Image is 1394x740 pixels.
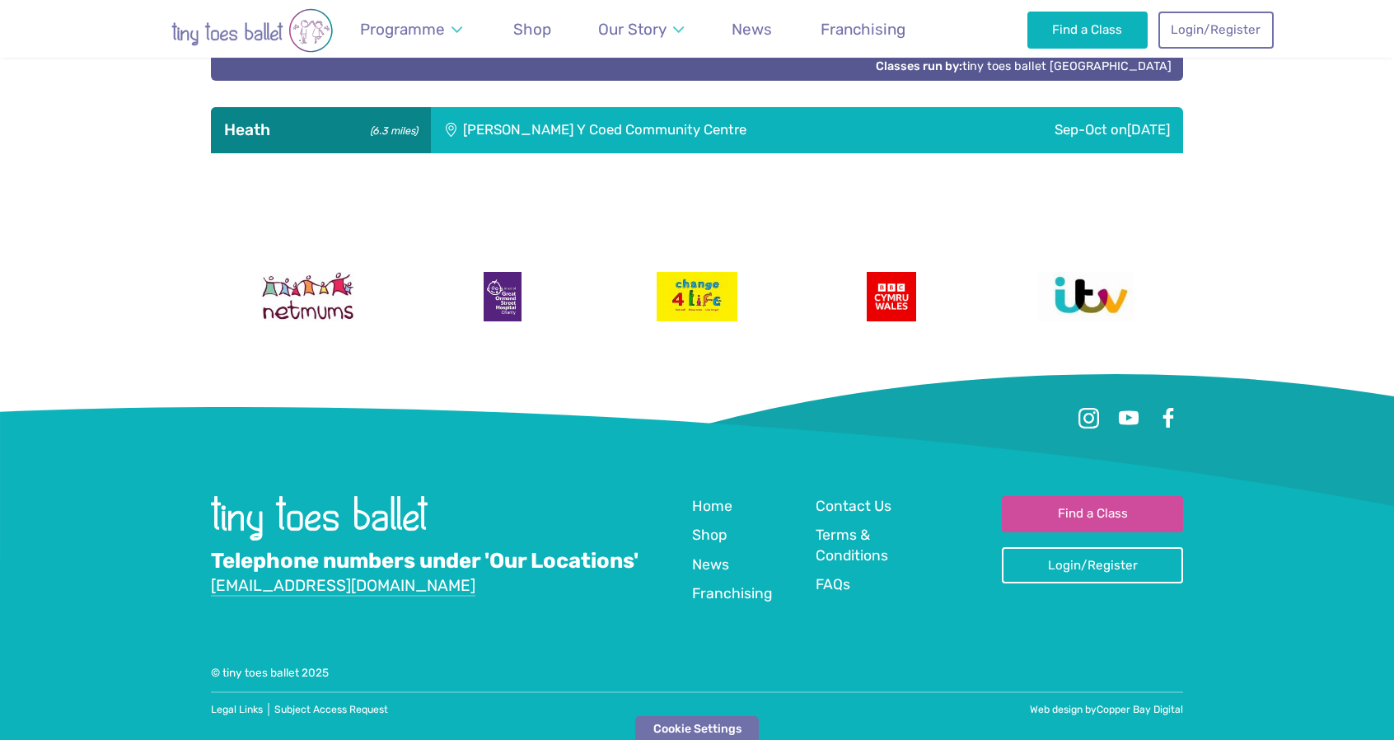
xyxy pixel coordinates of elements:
[876,59,1172,73] a: Classes run by:tiny toes ballet [GEOGRAPHIC_DATA]
[211,528,428,544] a: Go to home page
[692,498,732,514] span: Home
[1027,12,1148,48] a: Find a Class
[1002,547,1183,583] a: Login/Register
[211,496,428,541] img: tiny toes ballet
[365,120,418,138] small: (6.3 miles)
[816,527,888,564] span: Terms & Conditions
[431,107,957,153] div: [PERSON_NAME] Y Coed Community Centre
[692,496,732,518] a: Home
[816,576,850,592] span: FAQs
[224,120,418,140] h3: Heath
[1158,12,1274,48] a: Login/Register
[816,496,891,518] a: Contact Us
[692,585,773,602] span: Franchising
[697,703,1183,717] div: Web design by
[211,548,639,574] a: Telephone numbers under 'Our Locations'
[692,556,729,573] span: News
[211,704,263,715] a: Legal Links
[1074,404,1104,433] a: Instagram
[1127,121,1170,138] span: [DATE]
[876,59,962,73] strong: Classes run by:
[352,10,470,49] a: Programme
[211,665,1183,681] div: © tiny toes ballet 2025
[724,10,780,49] a: News
[598,20,667,39] span: Our Story
[821,20,905,39] span: Franchising
[120,8,384,53] img: tiny toes ballet
[1097,704,1183,715] a: Copper Bay Digital
[211,576,475,597] a: [EMAIL_ADDRESS][DOMAIN_NAME]
[812,10,913,49] a: Franchising
[1002,496,1183,532] a: Find a Class
[1153,404,1183,433] a: Facebook
[692,583,773,606] a: Franchising
[591,10,692,49] a: Our Story
[274,704,388,715] a: Subject Access Request
[692,555,729,577] a: News
[513,20,551,39] span: Shop
[1114,404,1144,433] a: Youtube
[505,10,559,49] a: Shop
[816,574,850,597] a: FAQs
[732,20,772,39] span: News
[692,525,727,547] a: Shop
[692,527,727,543] span: Shop
[957,107,1183,153] div: Sep-Oct on
[816,525,924,567] a: Terms & Conditions
[816,498,891,514] span: Contact Us
[360,20,445,39] span: Programme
